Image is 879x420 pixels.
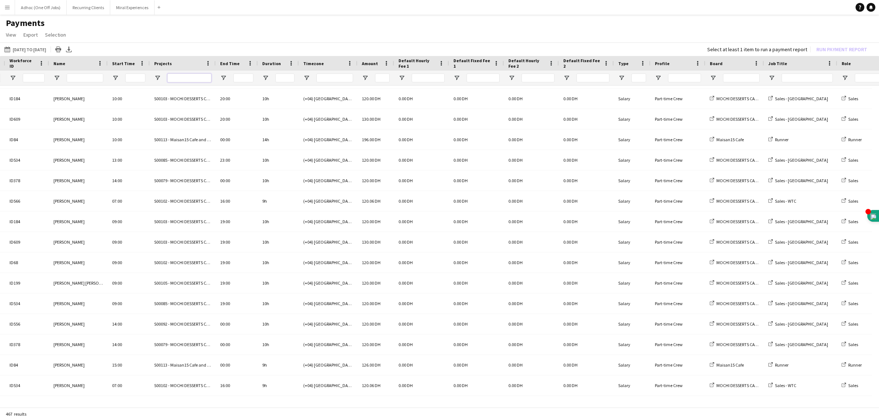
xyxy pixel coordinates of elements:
input: Type Filter Input [631,74,646,82]
span: MOCHI DESSERTS CATERING SERVICES L.L.C [716,383,796,388]
div: 0.00 DH [449,89,504,109]
a: Sales [842,239,858,245]
span: Runner [848,362,862,368]
div: 0.00 DH [504,89,559,109]
div: ID609 [5,232,49,252]
span: MOCHI DESSERTS CATERING SERVICES L.L.C [716,116,796,122]
div: 0.00 DH [504,211,559,232]
input: Amount Filter Input [375,74,390,82]
div: 0.00 DH [449,191,504,211]
div: Part-time Crew [650,252,705,273]
div: Part-time Crew [650,211,705,232]
div: (+04) [GEOGRAPHIC_DATA] [299,252,357,273]
div: ID184 [5,211,49,232]
button: Open Filter Menu [220,75,227,81]
div: ID184 [5,89,49,109]
input: Default Fixed Fee 1 Filter Input [467,74,500,82]
span: View [6,31,16,38]
div: 09:00 [108,273,150,293]
div: (+04) [GEOGRAPHIC_DATA] [299,109,357,129]
div: 13:00 [108,150,150,170]
div: Part-time Crew [650,89,705,109]
a: Export [21,30,41,40]
a: Sales - [GEOGRAPHIC_DATA] [768,96,828,101]
div: 0.00 DH [449,375,504,395]
div: 10:00 [108,130,150,150]
div: Salary [614,355,650,375]
div: 0.00 DH [394,375,449,395]
div: 0.00 DH [504,314,559,334]
div: 10h [258,252,299,273]
div: 0.00 DH [559,211,614,232]
div: 0.00 DH [449,293,504,314]
a: Sales [842,280,858,286]
a: Runner [842,362,862,368]
span: MOCHI DESSERTS CATERING SERVICES L.L.C [716,157,796,163]
a: Runner [768,137,789,142]
div: 19:00 [216,252,258,273]
span: Sales [848,157,858,163]
div: 00:00 [216,334,258,355]
div: ID378 [5,334,49,355]
div: 10:00 [108,109,150,129]
div: 09:00 [108,232,150,252]
span: Sales - [GEOGRAPHIC_DATA] [775,342,828,347]
div: 0.00 DH [449,150,504,170]
div: (+04) [GEOGRAPHIC_DATA] [299,191,357,211]
div: 10h [258,150,299,170]
div: 14h [258,130,299,150]
span: Sales [848,342,858,347]
div: 0.00 DH [504,293,559,314]
div: ID556 [5,314,49,334]
input: Default Fixed Fee 2 Filter Input [576,74,609,82]
a: MOCHI DESSERTS CATERING SERVICES L.L.C [710,178,796,183]
div: (+04) [GEOGRAPHIC_DATA] [299,89,357,109]
a: Sales - [GEOGRAPHIC_DATA] [768,301,828,306]
div: Salary [614,334,650,355]
span: MOCHI DESSERTS CATERING SERVICES L.L.C [716,342,796,347]
a: Sales [842,260,858,265]
span: Runner [848,137,862,142]
div: 0.00 DH [449,252,504,273]
button: Open Filter Menu [154,75,161,81]
div: Part-time Crew [650,109,705,129]
a: MOCHI DESSERTS CATERING SERVICES L.L.C [710,383,796,388]
div: 0.00 DH [449,314,504,334]
a: Sales [842,301,858,306]
div: 9h [258,375,299,395]
div: Salary [614,191,650,211]
button: Adhoc (One Off Jobs) [15,0,67,15]
button: Open Filter Menu [768,75,775,81]
div: 10:00 [108,89,150,109]
div: ID534 [5,375,49,395]
span: Sales - [GEOGRAPHIC_DATA] [775,239,828,245]
a: Sales - [GEOGRAPHIC_DATA] [768,280,828,286]
span: Sales - [GEOGRAPHIC_DATA] [775,96,828,101]
span: Sales - [GEOGRAPHIC_DATA] [775,301,828,306]
button: Open Filter Menu [112,75,119,81]
div: 0.00 DH [394,130,449,150]
div: 00:00 [216,314,258,334]
a: View [3,30,19,40]
div: Salary [614,89,650,109]
div: (+04) [GEOGRAPHIC_DATA] [299,293,357,314]
span: Runner [775,362,789,368]
div: Salary [614,130,650,150]
div: ID609 [5,109,49,129]
div: 0.00 DH [394,252,449,273]
div: 10h [258,314,299,334]
span: Sales [848,321,858,327]
button: Recurring Clients [67,0,110,15]
div: 0.00 DH [559,355,614,375]
div: Part-time Crew [650,293,705,314]
span: Sales - WTC [775,383,796,388]
div: 0.00 DH [559,170,614,191]
button: Open Filter Menu [563,75,570,81]
div: ID534 [5,293,49,314]
div: 0.00 DH [559,130,614,150]
span: Sales [848,280,858,286]
a: Maisan15 Cafe [710,362,744,368]
span: Sales [848,260,858,265]
div: 0.00 DH [449,109,504,129]
a: MOCHI DESSERTS CATERING SERVICES L.L.C [710,280,796,286]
